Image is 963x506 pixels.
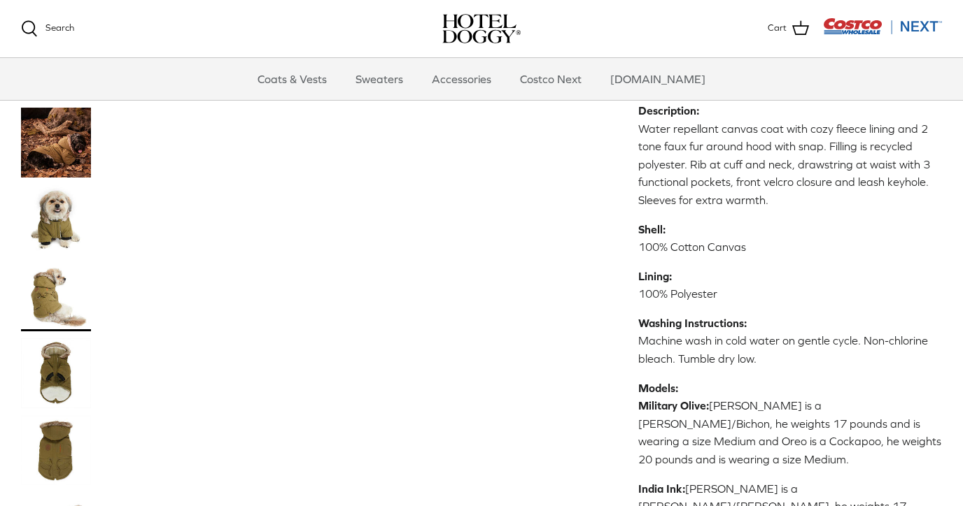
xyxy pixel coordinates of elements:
[21,414,91,484] a: Thumbnail Link
[638,104,699,117] strong: Description:
[21,184,91,254] a: Thumbnail Link
[638,379,942,469] p: [PERSON_NAME] is a [PERSON_NAME]/Bichon, he weights 17 pounds and is wearing a size Medium and Or...
[45,22,74,33] span: Search
[638,221,942,256] p: 100% Cotton Canvas
[823,17,942,35] img: Costco Next
[21,338,91,407] a: Thumbnail Link
[442,14,521,43] img: hoteldoggycom
[638,317,747,329] strong: Washing Instructions:
[442,14,521,43] a: hoteldoggy.com hoteldoggycom
[598,58,718,100] a: [DOMAIN_NAME]
[638,382,709,412] strong: Models: Military Olive:
[638,270,672,282] strong: Lining:
[21,261,91,331] a: Thumbnail Link
[21,107,91,177] a: Thumbnail Link
[768,21,787,36] span: Cart
[638,102,942,210] p: Water repellant canvas coat with cozy fleece lining and 2 tone faux fur around hood with snap. Fi...
[343,58,416,100] a: Sweaters
[21,20,74,37] a: Search
[419,58,504,100] a: Accessories
[638,268,942,303] p: 100% Polyester
[638,223,666,236] strong: Shell:
[823,27,942,37] a: Visit Costco Next
[768,20,809,38] a: Cart
[507,58,594,100] a: Costco Next
[638,482,685,495] strong: India Ink:
[245,58,339,100] a: Coats & Vests
[638,315,942,368] p: Machine wash in cold water on gentle cycle. Non-chlorine bleach. Tumble dry low.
